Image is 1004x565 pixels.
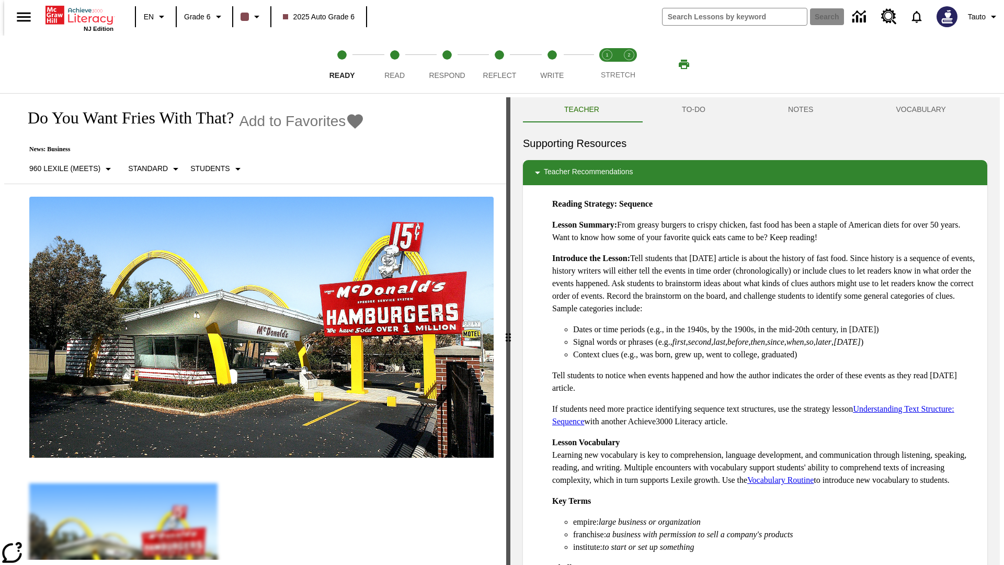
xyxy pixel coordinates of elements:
span: Respond [429,71,465,80]
h1: Do You Want Fries With That? [17,108,234,128]
p: Learning new vocabulary is key to comprehension, language development, and communication through ... [552,436,979,487]
p: Tell students to notice when events happened and how the author indicates the order of these even... [552,369,979,394]
a: Notifications [903,3,930,30]
em: first [672,337,686,346]
button: Teacher [523,97,641,122]
div: Home [45,4,113,32]
img: One of the first McDonald's stores, with the iconic red sign and golden arches. [29,197,494,458]
p: Teacher Recommendations [544,166,633,179]
li: franchise: [573,528,979,541]
li: Context clues (e.g., was born, grew up, went to college, graduated) [573,348,979,361]
button: Respond step 3 of 5 [417,36,477,93]
li: empire: [573,516,979,528]
button: Stretch Read step 1 of 2 [592,36,622,93]
h6: Supporting Resources [523,135,987,152]
span: Ready [329,71,355,80]
p: Tell students that [DATE] article is about the history of fast food. Since history is a sequence ... [552,252,979,315]
strong: Lesson Vocabulary [552,438,620,447]
a: Data Center [846,3,875,31]
em: second [688,337,711,346]
p: From greasy burgers to crispy chicken, fast food has been a staple of American diets for over 50 ... [552,219,979,244]
strong: Introduce the Lesson: [552,254,630,263]
button: Stretch Respond step 2 of 2 [614,36,644,93]
img: Avatar [937,6,957,27]
button: NOTES [747,97,854,122]
button: Language: EN, Select a language [139,7,173,26]
span: 2025 Auto Grade 6 [283,12,355,22]
div: activity [510,97,1000,565]
span: NJ Edition [84,26,113,32]
em: before [727,337,748,346]
a: Vocabulary Routine [747,476,814,484]
button: Select Student [186,160,248,178]
p: Students [190,163,230,174]
p: 960 Lexile (Meets) [29,163,100,174]
em: large business or organization [599,517,701,526]
span: EN [144,12,154,22]
strong: Reading Strategy: [552,199,617,208]
p: Standard [128,163,168,174]
text: 2 [627,52,630,58]
button: Reflect step 4 of 5 [469,36,530,93]
li: Signal words or phrases (e.g., , , , , , , , , , ) [573,336,979,348]
text: 1 [606,52,608,58]
em: so [806,337,814,346]
a: Resource Center, Will open in new tab [875,3,903,31]
strong: Lesson Summary: [552,220,617,229]
button: Read step 2 of 5 [364,36,425,93]
div: reading [4,97,506,560]
em: a business with permission to sell a company's products [606,530,793,539]
button: Grade: Grade 6, Select a grade [180,7,229,26]
div: Teacher Recommendations [523,160,987,185]
input: search field [663,8,807,25]
div: Press Enter or Spacebar and then press right and left arrow keys to move the slider [506,97,510,565]
a: Understanding Text Structure: Sequence [552,404,954,426]
span: Grade 6 [184,12,211,22]
button: Print [667,55,701,74]
button: Class color is dark brown. Change class color [236,7,267,26]
em: to start or set up something [602,543,694,551]
span: Add to Favorites [239,113,346,130]
span: Read [384,71,405,80]
em: then [750,337,765,346]
button: Open side menu [8,2,39,32]
span: Tauto [968,12,986,22]
li: institute: [573,541,979,553]
button: Ready step 1 of 5 [312,36,372,93]
span: Reflect [483,71,517,80]
em: when [786,337,804,346]
li: Dates or time periods (e.g., in the 1940s, by the 1900s, in the mid-20th century, in [DATE]) [573,323,979,336]
em: last [713,337,725,346]
button: VOCABULARY [854,97,987,122]
span: Write [540,71,564,80]
em: later [816,337,831,346]
p: News: Business [17,145,364,153]
em: [DATE] [834,337,861,346]
strong: Key Terms [552,496,591,505]
button: Select Lexile, 960 Lexile (Meets) [25,160,119,178]
button: TO-DO [641,97,747,122]
button: Profile/Settings [964,7,1004,26]
button: Add to Favorites - Do You Want Fries With That? [239,112,364,130]
p: If students need more practice identifying sequence text structures, use the strategy lesson with... [552,403,979,428]
strong: Sequence [619,199,653,208]
div: Instructional Panel Tabs [523,97,987,122]
button: Scaffolds, Standard [124,160,186,178]
span: STRETCH [601,71,635,79]
button: Select a new avatar [930,3,964,30]
em: since [767,337,784,346]
button: Write step 5 of 5 [522,36,583,93]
